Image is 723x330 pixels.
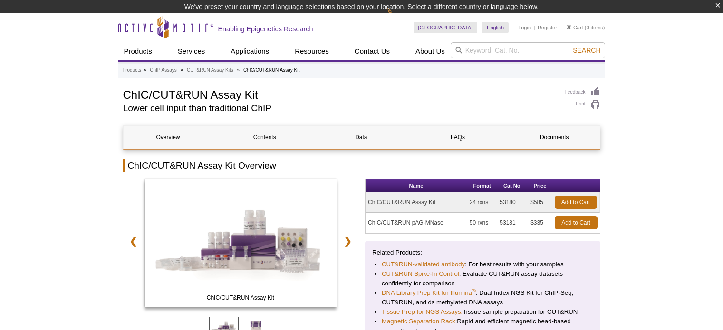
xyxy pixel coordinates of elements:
a: ChIC/CUT&RUN Assay Kit [145,179,337,310]
a: English [482,22,509,33]
img: Your Cart [567,25,571,29]
a: DNA Library Prep Kit for Illumina® [382,288,476,298]
li: (0 items) [567,22,605,33]
h2: Enabling Epigenetics Research [218,25,313,33]
th: Format [467,179,497,192]
p: Related Products: [372,248,593,257]
h2: ChIC/CUT&RUN Assay Kit Overview [123,159,600,172]
a: Documents [510,126,599,149]
th: Name [366,179,467,192]
a: Products [123,66,141,75]
a: ChIP Assays [150,66,177,75]
th: Cat No. [497,179,528,192]
a: Resources [289,42,335,60]
th: Price [528,179,552,192]
a: CUT&RUN Assay Kits [187,66,233,75]
td: 53181 [497,213,528,233]
td: $335 [528,213,552,233]
span: Search [573,47,600,54]
input: Keyword, Cat. No. [451,42,605,58]
span: ChIC/CUT&RUN Assay Kit [146,293,335,302]
td: 53180 [497,192,528,213]
a: Add to Cart [555,216,598,229]
li: » [237,67,240,73]
a: Products [118,42,158,60]
td: 50 rxns [467,213,497,233]
img: ChIC/CUT&RUN Assay Kit [145,179,337,307]
a: Cart [567,24,583,31]
a: Contents [220,126,309,149]
a: CUT&RUN-validated antibody [382,260,465,269]
a: Feedback [565,87,600,97]
a: Magnetic Separation Rack: [382,317,457,326]
li: ChIC/CUT&RUN Assay Kit [243,67,299,73]
td: ChIC/CUT&RUN pAG-MNase [366,213,467,233]
a: Contact Us [349,42,395,60]
td: $585 [528,192,552,213]
li: Tissue sample preparation for CUT&RUN [382,307,584,317]
button: Search [570,46,603,55]
a: Login [518,24,531,31]
a: Tissue Prep for NGS Assays: [382,307,463,317]
td: 24 rxns [467,192,497,213]
a: Register [538,24,557,31]
a: Applications [225,42,275,60]
li: : Evaluate CUT&RUN assay datasets confidently for comparison [382,269,584,288]
td: ChIC/CUT&RUN Assay Kit [366,192,467,213]
sup: ® [472,287,476,293]
a: FAQs [413,126,502,149]
li: | [534,22,535,33]
a: Overview [124,126,213,149]
li: : Dual Index NGS Kit for ChIP-Seq, CUT&RUN, and ds methylated DNA assays [382,288,584,307]
a: ❯ [337,230,358,252]
a: CUT&RUN Spike-In Control [382,269,459,279]
a: Print [565,100,600,110]
a: Data [317,126,406,149]
h1: ChIC/CUT&RUN Assay Kit [123,87,555,101]
a: ❮ [123,230,144,252]
li: » [144,67,146,73]
li: : For best results with your samples [382,260,584,269]
a: Add to Cart [555,196,597,209]
a: About Us [410,42,451,60]
li: » [181,67,183,73]
h2: Lower cell input than traditional ChIP [123,104,555,113]
a: Services [172,42,211,60]
img: Change Here [387,7,412,29]
a: [GEOGRAPHIC_DATA] [414,22,478,33]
